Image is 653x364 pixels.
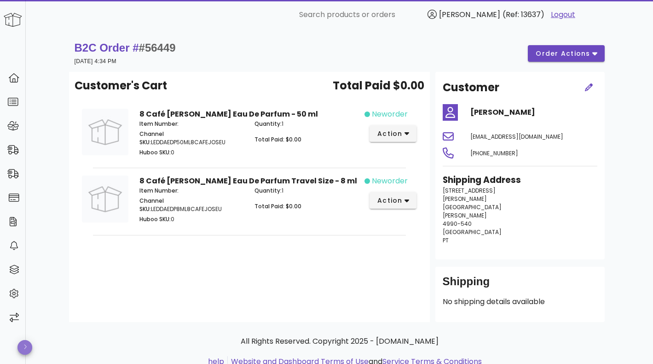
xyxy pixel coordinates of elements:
img: Product Image [82,109,128,155]
strong: B2C Order # [75,41,176,54]
p: No shipping details available [443,296,597,307]
small: [DATE] 4:34 PM [75,58,116,65]
span: Item Number: [139,187,179,194]
span: [PERSON_NAME] [443,195,487,203]
span: Quantity: [254,187,282,194]
img: Product Image [82,176,128,222]
p: LEDDAEDP50ML8CAFEJOSEU [139,130,244,147]
span: [STREET_ADDRESS] [443,187,496,194]
button: order actions [528,45,604,62]
span: 4990-540 [443,220,472,228]
span: Quantity: [254,120,282,128]
span: [GEOGRAPHIC_DATA] [443,228,502,236]
span: Customer's Cart [75,77,167,94]
p: 0 [139,215,244,223]
span: [PERSON_NAME] [439,9,500,20]
a: Logout [551,9,575,20]
span: neworder [372,109,408,120]
span: [GEOGRAPHIC_DATA] [443,203,502,211]
span: neworder [372,176,408,187]
span: [PHONE_NUMBER] [470,149,518,157]
img: Huboo Logo [4,13,22,27]
p: 1 [254,187,359,195]
span: (Ref: 13637) [503,9,544,20]
h3: Shipping Address [443,174,597,187]
h4: [PERSON_NAME] [470,107,597,118]
strong: 8 Café [PERSON_NAME] Eau De Parfum Travel Size - 8 ml [139,176,357,186]
span: action [377,129,403,139]
span: Huboo SKU: [139,215,171,223]
span: order actions [535,49,590,59]
span: Total Paid $0.00 [333,77,424,94]
span: #56449 [139,41,176,54]
span: [PERSON_NAME] [443,211,487,219]
span: Total Paid: $0.00 [254,135,301,143]
span: Channel SKU: [139,197,164,213]
p: 1 [254,120,359,128]
span: PT [443,236,449,244]
button: action [370,125,417,142]
span: Item Number: [139,120,179,128]
button: action [370,192,417,209]
h2: Customer [443,79,499,96]
span: [EMAIL_ADDRESS][DOMAIN_NAME] [470,133,563,141]
strong: 8 Café [PERSON_NAME] Eau De Parfum - 50 ml [139,109,318,119]
span: Huboo SKU: [139,148,171,156]
p: 0 [139,148,244,157]
span: action [377,196,403,205]
p: LEDDAEDP8ML8CAFEJOSEU [139,197,244,213]
p: All Rights Reserved. Copyright 2025 - [DOMAIN_NAME] [76,336,603,347]
span: Total Paid: $0.00 [254,202,301,210]
span: Channel SKU: [139,130,164,146]
div: Shipping [443,274,597,296]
